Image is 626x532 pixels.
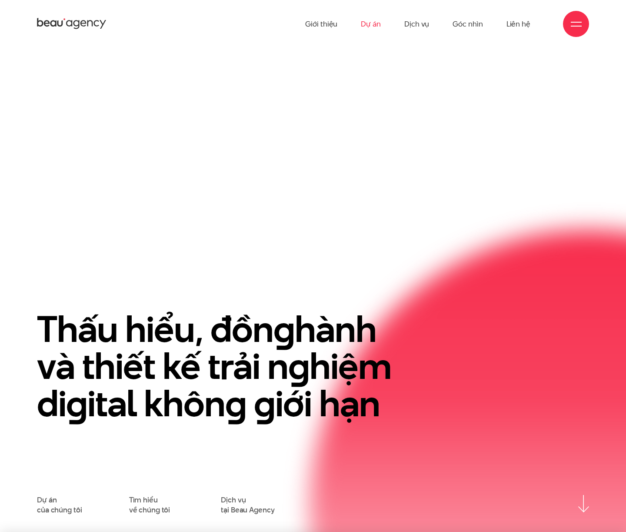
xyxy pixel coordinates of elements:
[221,495,274,515] a: Dịch vụtại Beau Agency
[129,495,170,515] a: Tìm hiểuvề chúng tôi
[66,378,87,429] en: g
[37,311,401,422] h1: Thấu hiểu, đồn hành và thiết kế trải n hiệm di ital khôn iới hạn
[254,378,275,429] en: g
[288,341,310,391] en: g
[225,378,246,429] en: g
[37,495,82,515] a: Dự áncủa chúng tôi
[273,304,295,355] en: g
